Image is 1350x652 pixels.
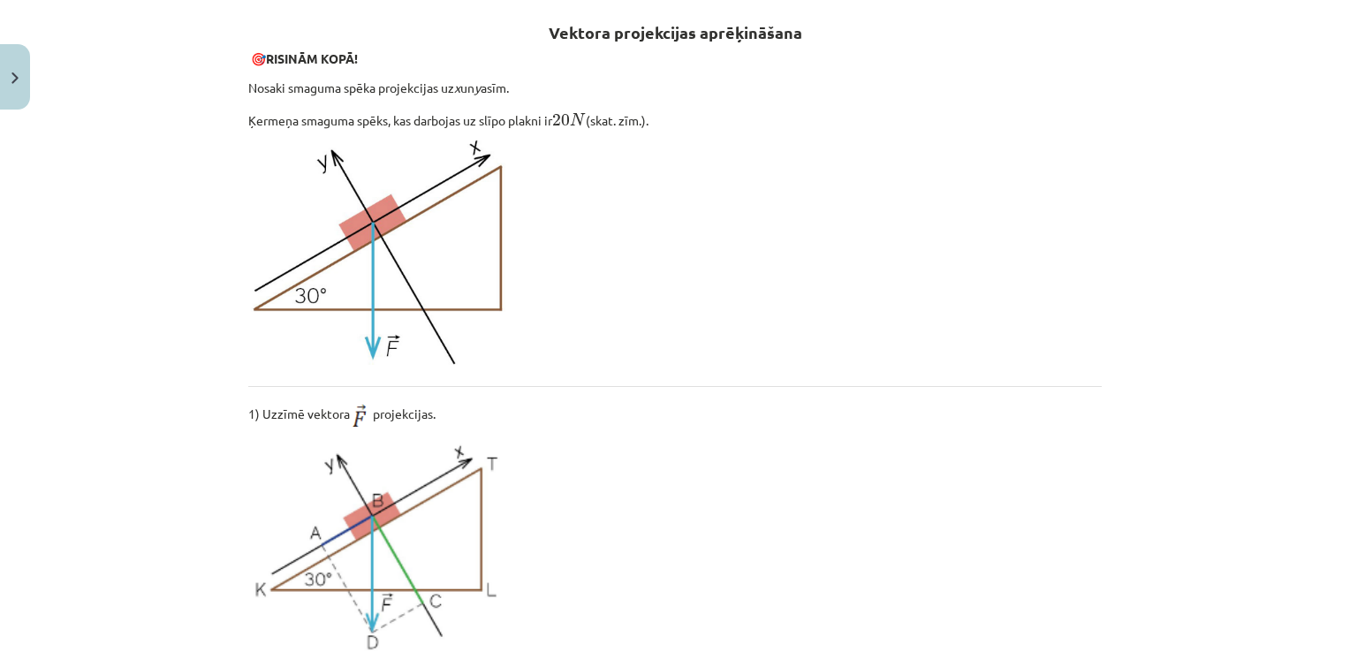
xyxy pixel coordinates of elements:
p: 1) Uzzīmē vektora ﻿ ﻿ projekcijas. [248,405,1102,427]
span: N [570,113,586,125]
i: y [474,80,481,95]
i: x [454,80,460,95]
span: 20 [552,114,570,126]
p: 🎯 [248,49,1102,68]
b: Vektora projekcijas aprēķināšana [549,22,802,42]
p: Nosaki smaguma spēka projekcijas uz un asīm. [248,79,1102,97]
b: RISINĀM KOPĀ! [266,50,358,66]
p: Ķermeņa smaguma spēks, kas darbojas uz slīpo plakni ir (skat. zīm.). [248,108,1102,130]
img: icon-close-lesson-0947bae3869378f0d4975bcd49f059093ad1ed9edebbc8119c70593378902aed.svg [11,72,19,84]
